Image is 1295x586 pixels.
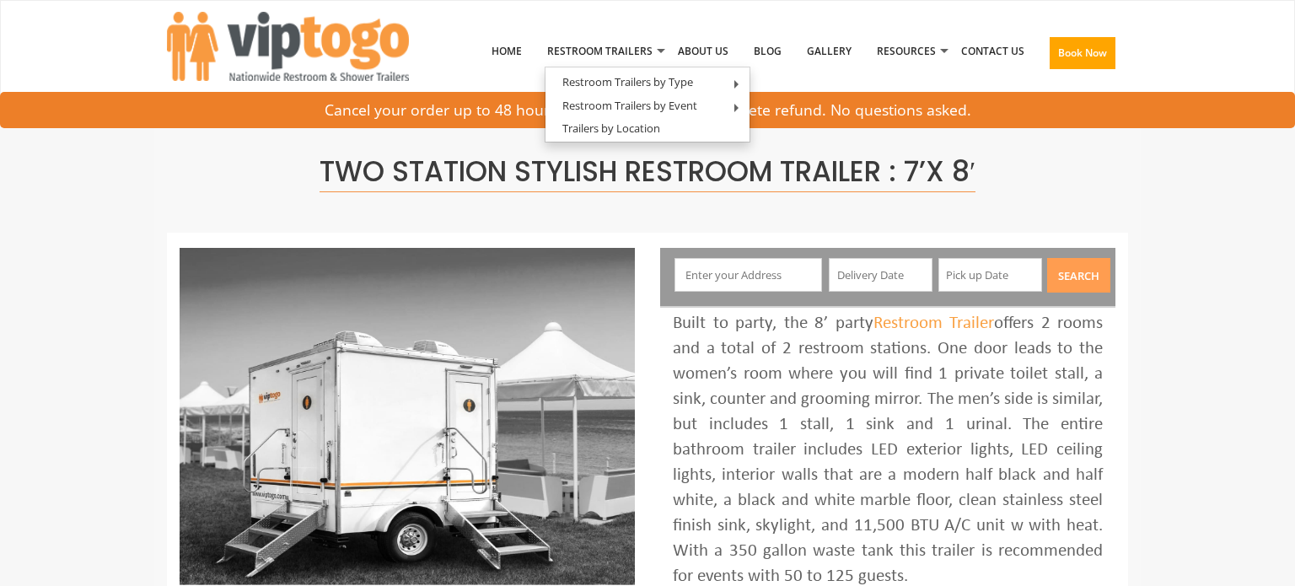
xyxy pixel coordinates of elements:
[938,258,1042,292] input: Pick up Date
[1050,37,1115,69] button: Book Now
[320,152,975,192] span: Two Station Stylish Restroom Trailer : 7’x 8′
[1047,258,1110,293] button: Search
[535,8,665,95] a: Restroom Trailers
[665,8,741,95] a: About Us
[948,8,1037,95] a: Contact Us
[545,72,710,93] a: Restroom Trailers by Type
[479,8,535,95] a: Home
[545,118,677,139] a: Trailers by Location
[545,95,714,116] a: Restroom Trailers by Event
[873,315,995,332] a: Restroom Trailer
[741,8,794,95] a: Blog
[674,258,823,292] input: Enter your Address
[180,248,635,585] img: A mini restroom trailer with two separate stations and separate doors for males and females
[829,258,932,292] input: Delivery Date
[167,12,409,81] img: VIPTOGO
[864,8,948,95] a: Resources
[1037,8,1128,105] a: Book Now
[794,8,864,95] a: Gallery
